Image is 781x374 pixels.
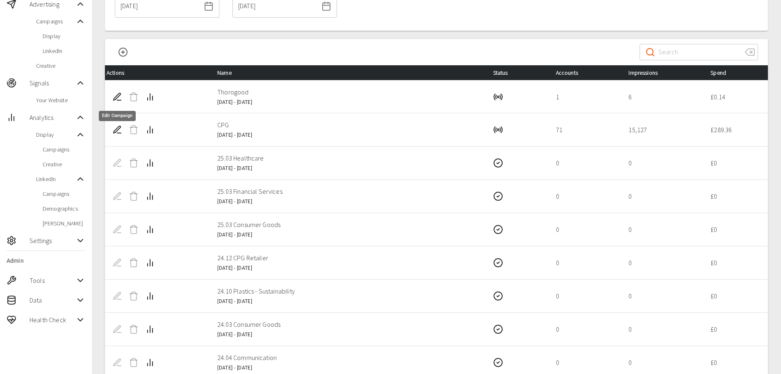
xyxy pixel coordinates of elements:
span: Edit Campaign [109,155,125,171]
span: Delete Campaign [125,288,142,304]
div: Name [217,68,480,78]
p: 25.03 Healthcare [217,153,480,163]
span: Spend [710,68,739,78]
svg: Completed [493,225,503,234]
span: Campaigns [36,17,75,25]
span: LinkedIn [36,175,75,183]
p: 0 [628,324,697,334]
span: Delete Campaign [125,321,142,337]
svg: Completed [493,258,503,268]
div: Status [493,68,543,78]
span: Accounts [556,68,591,78]
p: £ 0 [710,291,761,301]
span: Settings [30,236,75,246]
span: Delete Campaign [125,354,142,371]
p: 24.03 Consumer Goods [217,319,480,329]
p: Thorogood [217,87,480,97]
span: Display [43,32,85,40]
span: Edit Campaign [109,221,125,238]
div: Edit Campaign [99,111,136,121]
span: [DATE] - [DATE] [217,165,252,171]
p: 0 [556,225,616,234]
svg: Completed [493,324,503,334]
span: [DATE] - [DATE] [217,265,252,271]
span: [DATE] - [DATE] [217,298,252,304]
svg: Search [645,47,655,57]
p: 6 [628,92,697,102]
p: 24.10 Plastics - Sustainability [217,286,480,296]
span: Name [217,68,245,78]
button: Campaign Analytics [142,188,158,204]
button: Campaign Analytics [142,321,158,337]
span: Edit Campaign [109,188,125,204]
p: 24.04 Communication [217,353,480,363]
span: [DATE] - [DATE] [217,132,252,138]
button: Edit Campaign [109,122,125,138]
p: £ 0 [710,258,761,268]
span: Delete Campaign [125,122,142,138]
span: [DATE] - [DATE] [217,99,252,105]
p: £ 289.36 [710,125,761,135]
span: [DATE] - [DATE] [217,365,252,371]
span: Delete Campaign [125,188,142,204]
button: New Campaign [115,44,131,60]
span: Campaigns [43,145,85,154]
button: Campaign Analytics [142,221,158,238]
span: Health Check [30,315,75,325]
p: 0 [556,258,616,268]
div: Spend [710,68,761,78]
button: Campaign Analytics [142,255,158,271]
svg: Completed [493,291,503,301]
span: LinkedIn [43,47,85,55]
span: Impressions [628,68,671,78]
div: Accounts [556,68,616,78]
div: Impressions [628,68,697,78]
p: £ 0 [710,158,761,168]
button: Campaign Analytics [142,155,158,171]
p: 0 [628,291,697,301]
p: 0 [628,225,697,234]
p: 0 [556,158,616,168]
span: Data [30,295,75,305]
button: Campaign Analytics [142,122,158,138]
span: Creative [43,160,85,168]
p: 0 [556,291,616,301]
span: Demographics [43,204,85,213]
span: [DATE] - [DATE] [217,232,252,238]
span: [PERSON_NAME] [43,219,85,227]
p: 0 [556,324,616,334]
svg: Completed [493,191,503,201]
p: 25.03 Financial Services [217,186,480,196]
span: Edit Campaign [109,255,125,271]
span: [DATE] - [DATE] [217,332,252,337]
p: 0 [628,358,697,367]
button: Campaign Analytics [142,89,158,105]
p: CPG [217,120,480,130]
p: 0 [628,158,697,168]
span: Creative [36,62,85,70]
p: 1 [556,92,616,102]
p: 0 [556,191,616,201]
p: £ 0 [710,358,761,367]
span: Analytics [30,112,75,122]
p: 15,127 [628,125,697,135]
button: Campaign Analytics [142,354,158,371]
input: Search [658,41,738,64]
button: Edit Campaign [109,89,125,105]
p: 71 [556,125,616,135]
p: 0 [628,191,697,201]
span: Status [493,68,521,78]
svg: Running [493,125,503,135]
span: Edit Campaign [109,354,125,371]
span: Display [36,131,75,139]
svg: Completed [493,358,503,367]
p: 0 [556,358,616,367]
svg: Completed [493,158,503,168]
span: Edit Campaign [109,321,125,337]
p: £ 0 [710,225,761,234]
button: Campaign Analytics [142,288,158,304]
p: 24.12 CPG Retailer [217,253,480,263]
span: Your Website [36,96,85,104]
span: [DATE] - [DATE] [217,199,252,204]
span: Delete Campaign [125,89,142,105]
